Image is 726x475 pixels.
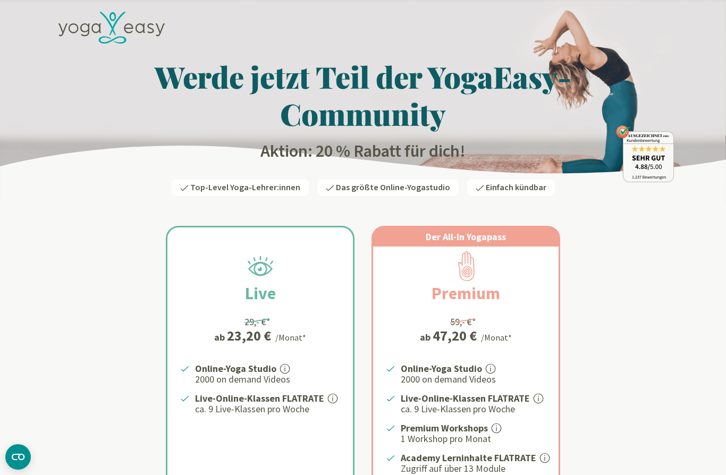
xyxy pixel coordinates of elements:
[214,330,227,344] span: ab
[401,392,530,404] strong: Live-Online-Klassen FLATRATE
[195,403,340,415] p: ca. 9 Live-Klassen pro Woche
[401,452,536,464] strong: Academy Lerninhalte FLATRATE
[195,362,276,375] strong: Online-Yoga Studio
[275,331,306,344] div: /Monat*
[401,373,546,386] p: 2000 on demand Videos
[401,403,546,415] p: ca. 9 Live-Klassen pro Woche
[420,330,433,344] span: ab
[195,373,340,386] p: 2000 on demand Videos
[220,281,301,306] h2: Live
[616,125,674,182] img: ausgezeichnet_badge.png
[401,362,482,375] strong: Online-Yoga Studio
[426,231,506,243] span: Der All-In Yogapass
[5,444,31,470] button: CMP-Widget öffnen
[195,392,324,404] strong: Live-Online-Klassen FLATRATE
[481,331,512,344] div: /Monat*
[401,422,488,434] strong: Premium Workshops
[406,281,526,306] h2: Premium
[227,329,271,343] div: 23,20 €
[401,462,546,475] p: Zugriff auf über 13 Module
[433,329,477,343] div: 47,20 €
[244,315,271,329] div: 29,- €*
[190,182,300,193] span: Top-Level Yoga-Lehrer:innen
[486,182,546,193] span: Einfach kündbar
[52,58,674,132] h1: Werde jetzt Teil der YogaEasy-Community
[401,432,546,445] p: 1 Workshop pro Monat
[52,141,674,162] h2: Aktion: 20 % Rabatt für dich!
[336,182,450,193] span: Das größte Online-Yogastudio
[450,315,476,329] div: 59,- €*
